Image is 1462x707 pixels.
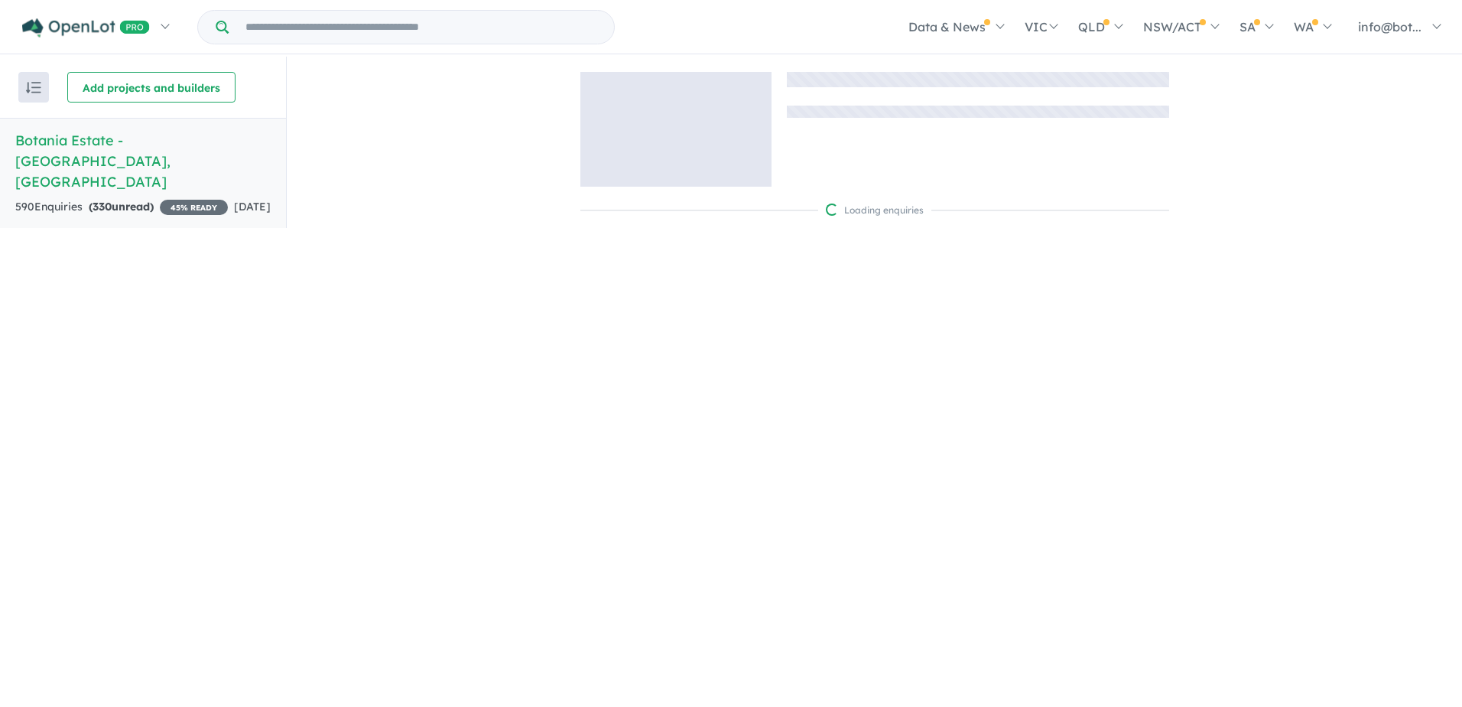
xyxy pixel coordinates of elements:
[15,198,228,217] div: 590 Enquir ies
[26,82,41,93] img: sort.svg
[1358,19,1421,34] span: info@bot...
[232,11,611,44] input: Try estate name, suburb, builder or developer
[15,130,271,192] h5: Botania Estate - [GEOGRAPHIC_DATA] , [GEOGRAPHIC_DATA]
[93,200,112,213] span: 330
[826,203,924,218] div: Loading enquiries
[22,18,150,37] img: Openlot PRO Logo White
[89,200,154,213] strong: ( unread)
[67,72,236,103] button: Add projects and builders
[160,200,228,215] span: 45 % READY
[234,200,271,213] span: [DATE]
